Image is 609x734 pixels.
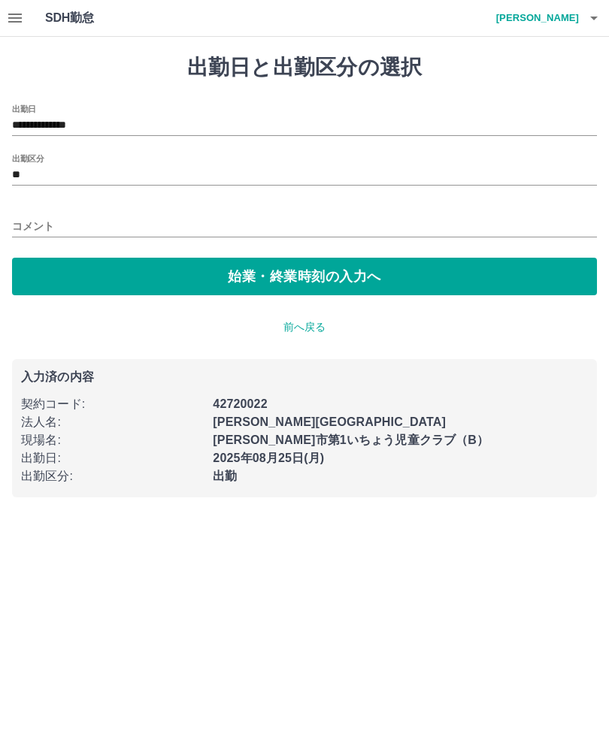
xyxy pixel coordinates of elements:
[21,413,204,431] p: 法人名 :
[21,467,204,485] p: 出勤区分 :
[213,415,446,428] b: [PERSON_NAME][GEOGRAPHIC_DATA]
[12,258,597,295] button: 始業・終業時刻の入力へ
[21,449,204,467] p: 出勤日 :
[213,470,237,482] b: 出勤
[213,452,324,464] b: 2025年08月25日(月)
[213,433,489,446] b: [PERSON_NAME]市第1いちょう児童クラブ（B）
[21,431,204,449] p: 現場名 :
[12,153,44,164] label: 出勤区分
[213,397,267,410] b: 42720022
[12,55,597,80] h1: 出勤日と出勤区分の選択
[12,103,36,114] label: 出勤日
[21,395,204,413] p: 契約コード :
[21,371,588,383] p: 入力済の内容
[12,319,597,335] p: 前へ戻る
